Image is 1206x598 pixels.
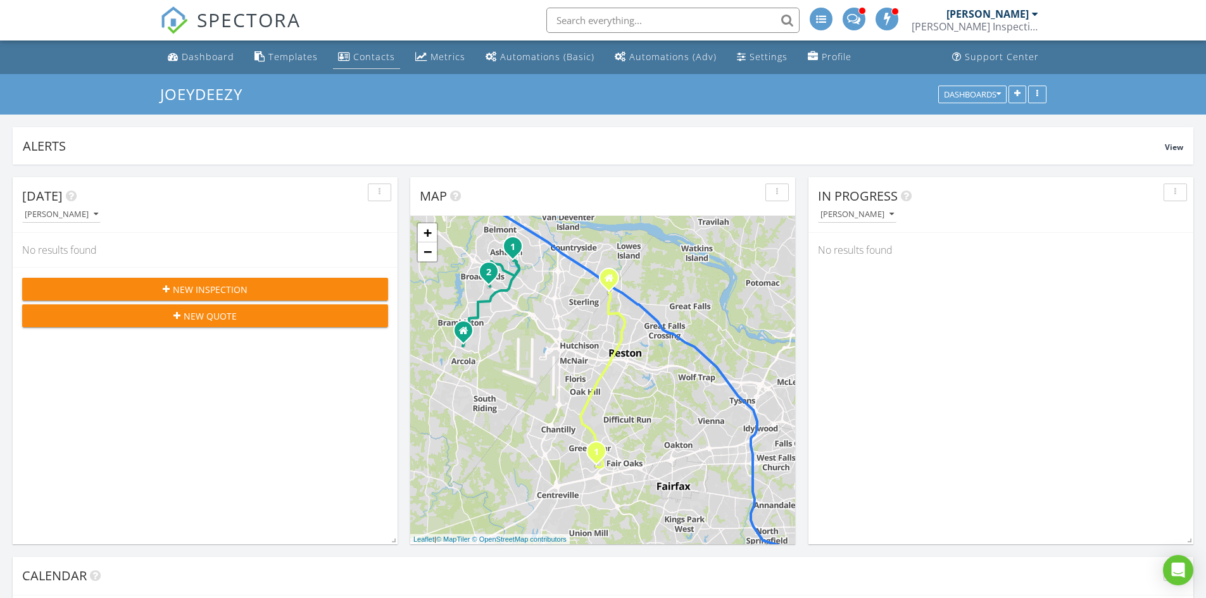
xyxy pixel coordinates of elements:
span: New Quote [184,309,237,323]
div: No results found [13,233,398,267]
span: SPECTORA [197,6,301,33]
div: [PERSON_NAME] [25,210,98,219]
div: [PERSON_NAME] [946,8,1029,20]
div: 21827 Beckhorn Sta Ter, Ashburn, VA 20148 [489,271,496,279]
a: © MapTiler [436,535,470,543]
i: 2 [486,268,491,277]
i: 1 [594,448,599,457]
div: Profile [822,51,851,63]
span: Map [420,187,447,204]
a: Leaflet [413,535,434,543]
a: Settings [732,46,793,69]
button: New Quote [22,304,388,327]
a: Automations (Basic) [481,46,600,69]
a: Zoom out [418,242,437,261]
button: New Inspection [22,278,388,301]
div: Metrics [430,51,465,63]
div: Dashboards [944,90,1001,99]
div: Open Intercom Messenger [1163,555,1193,585]
div: Contacts [353,51,395,63]
span: Calendar [22,567,87,584]
a: © OpenStreetMap contributors [472,535,567,543]
div: 42428 Benfold Sq, Ashburn VA 20148 [463,330,471,338]
div: 43953 Minthill Terrace, Ashburn, VA 20147 [513,246,520,254]
a: Company Profile [803,46,857,69]
input: Search everything... [546,8,800,33]
div: Dashboard [182,51,234,63]
a: Automations (Advanced) [610,46,722,69]
div: Automations (Adv) [629,51,717,63]
div: Automations (Basic) [500,51,594,63]
img: The Best Home Inspection Software - Spectora [160,6,188,34]
a: Support Center [947,46,1044,69]
div: Alerts [23,137,1165,154]
div: 4501 Superior Square 4501, Fairfax, VA 22033 [596,451,604,459]
span: New Inspection [173,283,248,296]
button: [PERSON_NAME] [818,206,896,223]
div: Donofrio Inspections [912,20,1038,33]
a: Metrics [410,46,470,69]
div: Settings [750,51,788,63]
a: JoeyDeezy [160,84,253,104]
button: [PERSON_NAME] [22,206,101,223]
i: 1 [510,243,515,252]
span: View [1165,142,1183,153]
a: Templates [249,46,323,69]
a: Dashboard [163,46,239,69]
a: Contacts [333,46,400,69]
div: 46897 Eaton Terrace Unit 200, Sterling VA 20164 [609,278,617,285]
div: Templates [268,51,318,63]
div: | [410,534,570,545]
a: SPECTORA [160,17,301,44]
div: [PERSON_NAME] [820,210,894,219]
a: Zoom in [418,223,437,242]
span: [DATE] [22,187,63,204]
div: Support Center [965,51,1039,63]
button: Dashboards [938,85,1007,103]
div: No results found [808,233,1193,267]
span: In Progress [818,187,898,204]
